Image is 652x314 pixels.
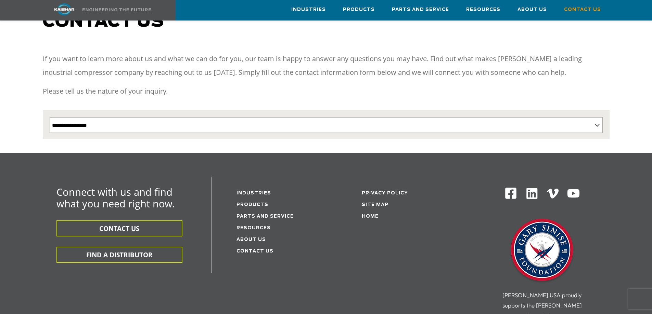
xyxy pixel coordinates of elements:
a: Industries [236,191,271,195]
img: Vimeo [547,189,559,199]
a: Resources [236,226,271,230]
img: Linkedin [525,187,539,200]
button: CONTACT US [56,220,182,236]
span: Products [343,6,375,14]
img: kaishan logo [39,3,90,15]
img: Facebook [504,187,517,200]
span: About Us [517,6,547,14]
a: About Us [517,0,547,19]
img: Engineering the future [82,8,151,11]
span: Industries [291,6,326,14]
a: Products [343,0,375,19]
a: Industries [291,0,326,19]
a: Products [236,203,268,207]
span: Contact us [43,14,164,30]
a: Contact Us [564,0,601,19]
a: Parts and Service [392,0,449,19]
span: Parts and Service [392,6,449,14]
a: Site Map [362,203,388,207]
img: Gary Sinise Foundation [508,217,576,285]
a: Contact Us [236,249,273,254]
span: Contact Us [564,6,601,14]
span: Connect with us and find what you need right now. [56,185,175,210]
p: Please tell us the nature of your inquiry. [43,84,610,98]
p: If you want to learn more about us and what we can do for you, our team is happy to answer any qu... [43,52,610,79]
span: Resources [466,6,500,14]
a: Privacy Policy [362,191,408,195]
a: Parts and service [236,214,294,219]
a: Resources [466,0,500,19]
a: Home [362,214,379,219]
a: About Us [236,237,266,242]
img: Youtube [567,187,580,200]
button: FIND A DISTRIBUTOR [56,247,182,263]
